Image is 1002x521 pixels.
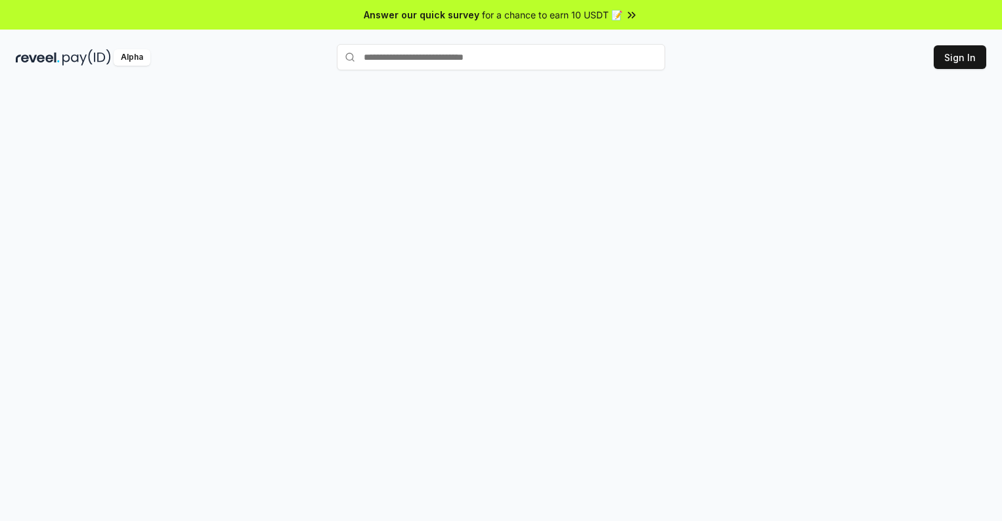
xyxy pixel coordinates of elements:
[16,49,60,66] img: reveel_dark
[62,49,111,66] img: pay_id
[482,8,622,22] span: for a chance to earn 10 USDT 📝
[934,45,986,69] button: Sign In
[114,49,150,66] div: Alpha
[364,8,479,22] span: Answer our quick survey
